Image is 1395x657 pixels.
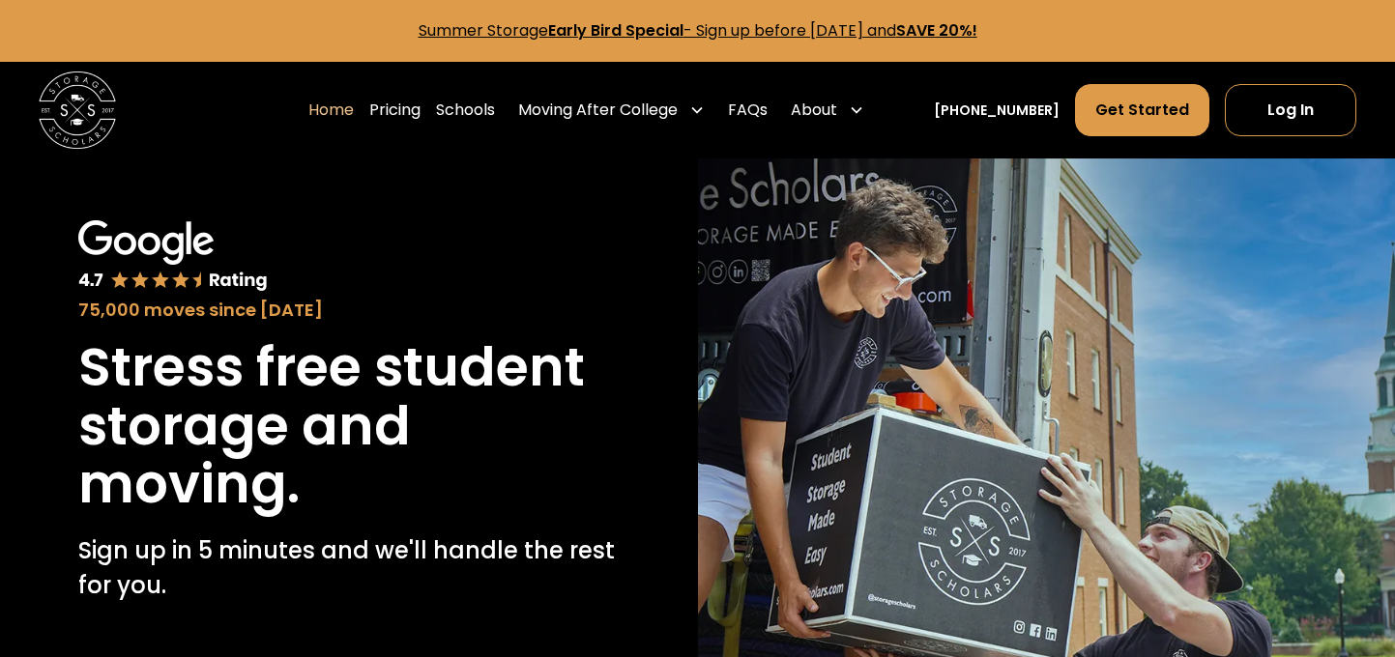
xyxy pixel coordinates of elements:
h1: Stress free student storage and moving. [78,338,620,514]
a: Home [308,83,354,137]
a: Get Started [1075,84,1209,136]
a: Schools [436,83,495,137]
div: About [791,99,837,122]
a: FAQs [728,83,768,137]
a: Summer StorageEarly Bird Special- Sign up before [DATE] andSAVE 20%! [419,19,977,42]
div: About [783,83,872,137]
a: Pricing [369,83,421,137]
div: Moving After College [518,99,678,122]
a: Log In [1225,84,1356,136]
div: Moving After College [510,83,712,137]
strong: Early Bird Special [548,19,683,42]
a: home [39,71,116,149]
a: [PHONE_NUMBER] [934,100,1060,121]
p: Sign up in 5 minutes and we'll handle the rest for you. [78,533,620,603]
strong: SAVE 20%! [896,19,977,42]
div: 75,000 moves since [DATE] [78,297,620,323]
img: Storage Scholars main logo [39,71,116,149]
img: Google 4.7 star rating [78,220,268,293]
